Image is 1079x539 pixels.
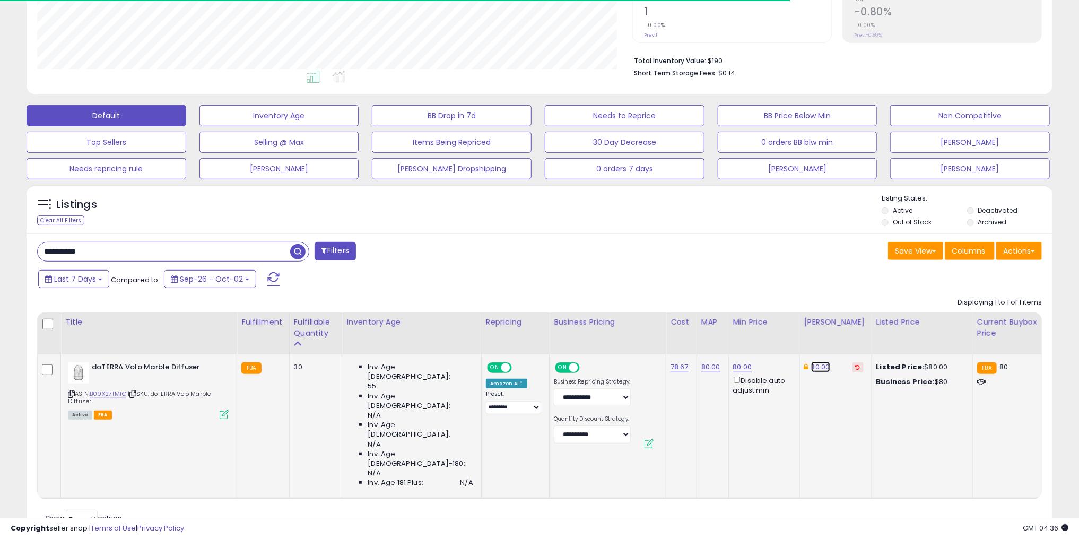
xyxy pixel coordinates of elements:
button: [PERSON_NAME] [890,158,1050,179]
span: FBA [94,411,112,420]
button: Filters [315,242,356,260]
p: Listing States: [882,194,1052,204]
span: 55 [368,381,376,391]
button: [PERSON_NAME] [199,158,359,179]
span: N/A [368,468,380,478]
button: [PERSON_NAME] [718,158,877,179]
div: Fulfillment [241,317,284,328]
label: Business Repricing Strategy: [554,378,631,386]
span: ON [488,363,501,372]
div: Cost [671,317,692,328]
span: Last 7 Days [54,274,96,284]
label: Quantity Discount Strategy: [554,415,631,423]
div: $80 [876,377,964,387]
small: FBA [241,362,261,374]
button: Items Being Repriced [372,132,532,153]
button: 0 orders 7 days [545,158,704,179]
a: 80.00 [811,362,830,372]
span: Show: entries [45,513,121,523]
button: Last 7 Days [38,270,109,288]
button: Inventory Age [199,105,359,126]
label: Archived [978,218,1007,227]
div: Preset: [486,390,541,414]
label: Out of Stock [893,218,932,227]
span: Inv. Age [DEMOGRAPHIC_DATA]: [368,392,473,411]
span: N/A [460,478,473,488]
button: Default [27,105,186,126]
div: [PERSON_NAME] [804,317,867,328]
a: Privacy Policy [137,523,184,533]
span: OFF [510,363,527,372]
button: Sep-26 - Oct-02 [164,270,256,288]
b: Listed Price: [876,362,925,372]
img: 31toU+1yDJL._SL40_.jpg [68,362,89,384]
div: Amazon AI * [486,379,527,388]
strong: Copyright [11,523,49,533]
span: Inv. Age 181 Plus: [368,478,423,488]
span: Inv. Age [DEMOGRAPHIC_DATA]: [368,362,473,381]
span: 80 [999,362,1008,372]
div: Business Pricing [554,317,662,328]
a: 78.67 [671,362,689,372]
div: Clear All Filters [37,215,84,225]
button: Actions [996,242,1042,260]
span: Sep-26 - Oct-02 [180,274,243,284]
label: Active [893,206,912,215]
b: Business Price: [876,377,935,387]
h5: Listings [56,197,97,212]
button: Top Sellers [27,132,186,153]
div: Inventory Age [346,317,477,328]
div: Repricing [486,317,545,328]
div: Fulfillable Quantity [294,317,338,339]
span: Inv. Age [DEMOGRAPHIC_DATA]: [368,420,473,439]
button: 30 Day Decrease [545,132,704,153]
div: Min Price [733,317,795,328]
a: 80.00 [733,362,752,372]
span: 2025-10-10 04:36 GMT [1023,523,1068,533]
a: Terms of Use [91,523,136,533]
button: Needs repricing rule [27,158,186,179]
b: doTERRA Volo Marble Diffuser [92,362,221,375]
span: Compared to: [111,275,160,285]
span: OFF [578,363,595,372]
label: Deactivated [978,206,1018,215]
div: Listed Price [876,317,968,328]
button: Selling @ Max [199,132,359,153]
span: | SKU: doTERRA Volo Marble Diffuser [68,389,211,405]
a: 80.00 [701,362,720,372]
span: Columns [952,246,985,256]
button: [PERSON_NAME] [890,132,1050,153]
span: N/A [368,411,380,420]
div: Title [65,317,232,328]
button: Needs to Reprice [545,105,704,126]
div: $80.00 [876,362,964,372]
div: Disable auto adjust min [733,375,791,395]
span: Inv. Age [DEMOGRAPHIC_DATA]-180: [368,449,473,468]
a: B09X27TM1G [90,389,126,398]
div: Displaying 1 to 1 of 1 items [958,298,1042,308]
span: All listings currently available for purchase on Amazon [68,411,92,420]
div: ASIN: [68,362,229,418]
small: FBA [977,362,997,374]
button: Columns [945,242,995,260]
div: Current Buybox Price [977,317,1037,339]
button: Non Competitive [890,105,1050,126]
span: N/A [368,440,380,449]
button: [PERSON_NAME] Dropshipping [372,158,532,179]
button: BB Price Below Min [718,105,877,126]
span: ON [556,363,569,372]
div: 30 [294,362,334,372]
button: 0 orders BB blw min [718,132,877,153]
button: BB Drop in 7d [372,105,532,126]
button: Save View [888,242,943,260]
div: seller snap | | [11,524,184,534]
div: MAP [701,317,724,328]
